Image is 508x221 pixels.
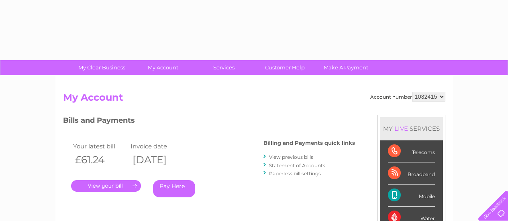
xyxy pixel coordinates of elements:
h4: Billing and Payments quick links [263,140,355,146]
div: Account number [370,92,445,101]
h3: Bills and Payments [63,115,355,129]
td: Invoice date [129,141,186,152]
div: Telecoms [388,140,435,162]
a: Pay Here [153,180,195,197]
a: Paperless bill settings [269,170,321,176]
div: MY SERVICES [380,117,443,140]
div: Broadband [388,162,435,185]
a: View previous bills [269,154,313,160]
a: My Clear Business [69,60,135,75]
th: £61.24 [71,152,129,168]
div: Mobile [388,185,435,207]
h2: My Account [63,92,445,107]
a: Statement of Accounts [269,162,325,168]
a: . [71,180,141,192]
th: [DATE] [129,152,186,168]
a: My Account [130,60,196,75]
a: Services [191,60,257,75]
td: Your latest bill [71,141,129,152]
a: Make A Payment [313,60,379,75]
div: LIVE [393,125,410,132]
a: Customer Help [252,60,318,75]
